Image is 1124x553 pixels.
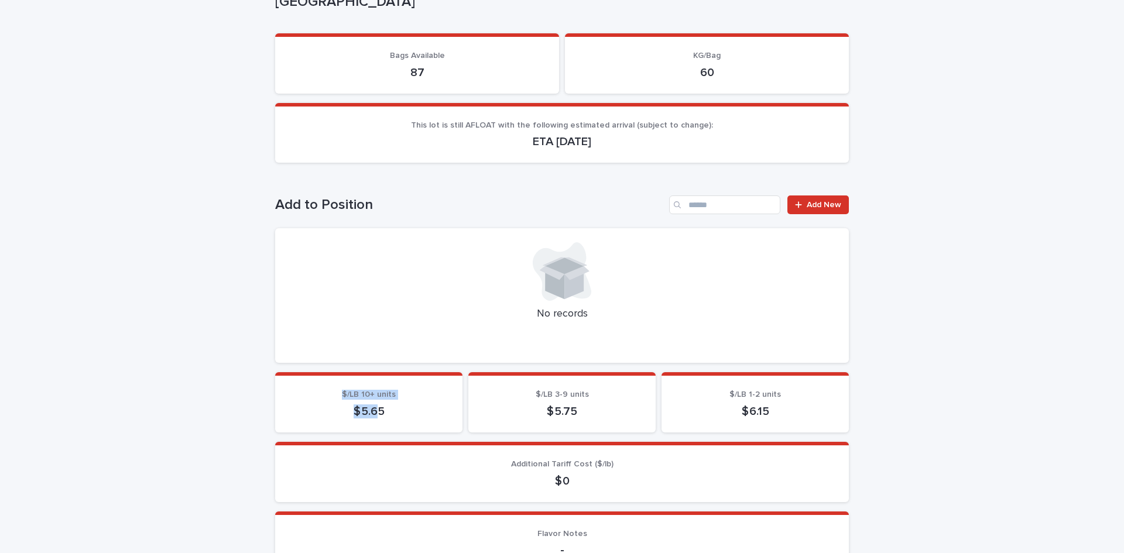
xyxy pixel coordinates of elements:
p: 60 [579,66,835,80]
span: KG/Bag [693,51,721,60]
span: Flavor Notes [537,530,587,538]
p: $ 6.15 [676,404,835,418]
h1: Add to Position [275,197,664,214]
span: Additional Tariff Cost ($/lb) [511,460,614,468]
span: Bags Available [390,51,445,60]
p: No records [289,308,835,321]
p: $ 0 [289,474,835,488]
span: Add New [807,201,841,209]
span: $/LB 3-9 units [536,390,589,399]
span: This lot is still AFLOAT with the following estimated arrival (subject to change): [411,121,713,129]
p: 87 [289,66,545,80]
p: $ 5.75 [482,404,642,418]
span: $/LB 1-2 units [729,390,781,399]
p: $ 5.65 [289,404,448,418]
span: $/LB 10+ units [342,390,396,399]
input: Search [669,195,780,214]
p: ETA [DATE] [289,135,835,149]
a: Add New [787,195,849,214]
